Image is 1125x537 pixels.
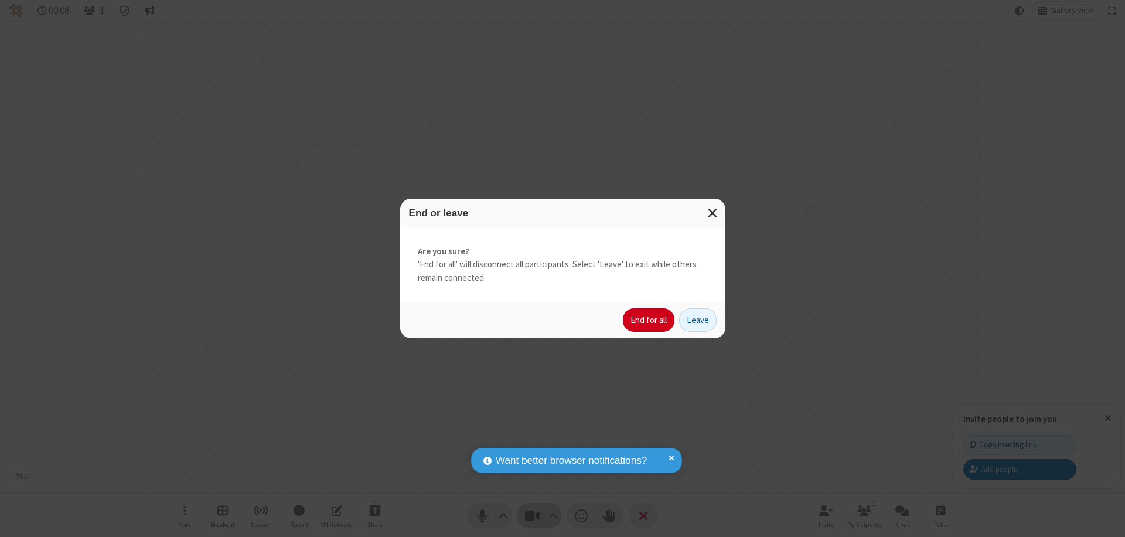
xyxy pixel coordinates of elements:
button: Leave [679,308,717,332]
span: Want better browser notifications? [496,453,647,468]
h3: End or leave [409,208,717,219]
button: Close modal [701,199,725,227]
button: End for all [623,308,674,332]
strong: Are you sure? [418,245,708,259]
div: 'End for all' will disconnect all participants. Select 'Leave' to exit while others remain connec... [400,227,725,303]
